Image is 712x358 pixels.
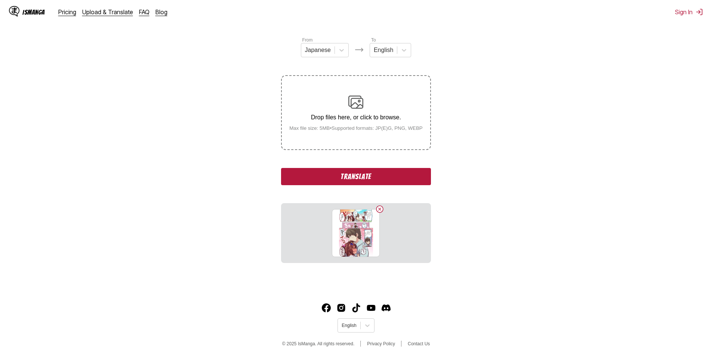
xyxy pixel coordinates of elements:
[367,303,376,312] a: Youtube
[352,303,361,312] img: IsManga TikTok
[282,341,355,346] span: © 2025 IsManga. All rights reserved.
[371,37,376,43] label: To
[155,8,167,16] a: Blog
[382,303,391,312] img: IsManga Discord
[82,8,133,16] a: Upload & Translate
[355,45,364,54] img: Languages icon
[283,114,429,121] p: Drop files here, or click to browse.
[342,323,343,328] input: Select language
[337,303,346,312] a: Instagram
[281,168,431,185] button: Translate
[58,8,76,16] a: Pricing
[675,8,703,16] button: Sign In
[322,303,331,312] a: Facebook
[696,8,703,16] img: Sign out
[408,341,430,346] a: Contact Us
[322,303,331,312] img: IsManga Facebook
[337,303,346,312] img: IsManga Instagram
[352,303,361,312] a: TikTok
[375,205,384,214] button: Delete image
[367,303,376,312] img: IsManga YouTube
[139,8,150,16] a: FAQ
[283,125,429,131] small: Max file size: 5MB • Supported formats: JP(E)G, PNG, WEBP
[382,303,391,312] a: Discord
[302,37,313,43] label: From
[9,6,19,16] img: IsManga Logo
[9,6,58,18] a: IsManga LogoIsManga
[22,9,45,16] div: IsManga
[367,341,395,346] a: Privacy Policy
